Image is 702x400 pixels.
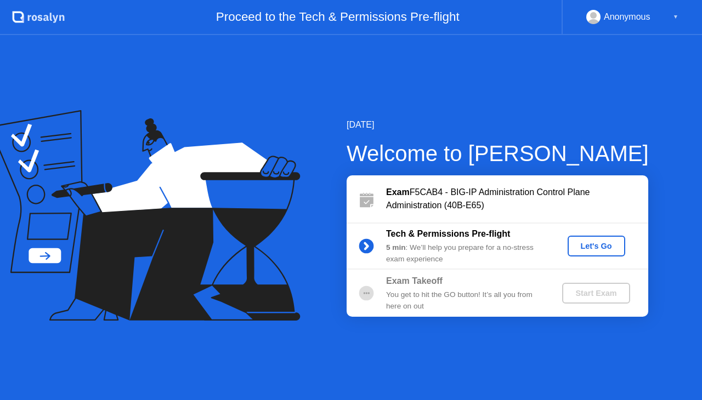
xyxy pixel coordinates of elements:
[386,243,406,252] b: 5 min
[572,242,621,250] div: Let's Go
[568,236,625,256] button: Let's Go
[386,289,544,312] div: You get to hit the GO button! It’s all you from here on out
[386,186,648,212] div: F5CAB4 - BIG-IP Administration Control Plane Administration (40B-E65)
[386,276,443,285] b: Exam Takeoff
[604,10,650,24] div: Anonymous
[386,229,510,238] b: Tech & Permissions Pre-flight
[673,10,678,24] div: ▼
[386,242,544,265] div: : We’ll help you prepare for a no-stress exam experience
[567,289,625,298] div: Start Exam
[562,283,630,304] button: Start Exam
[347,137,649,170] div: Welcome to [PERSON_NAME]
[386,187,410,197] b: Exam
[347,118,649,132] div: [DATE]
